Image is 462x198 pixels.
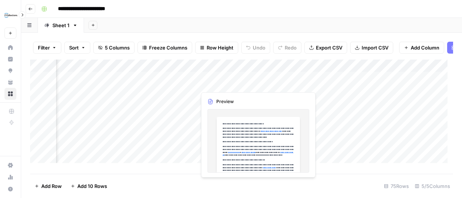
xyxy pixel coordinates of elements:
[195,42,238,54] button: Row Height
[4,6,16,25] button: Workspace: FYidoctors
[4,65,16,77] a: Opportunities
[273,42,301,54] button: Redo
[253,44,265,51] span: Undo
[4,42,16,54] a: Home
[33,42,61,54] button: Filter
[66,180,112,192] button: Add 10 Rows
[77,182,107,190] span: Add 10 Rows
[138,42,192,54] button: Freeze Columns
[4,171,16,183] a: Usage
[411,44,439,51] span: Add Column
[93,42,135,54] button: 5 Columns
[38,18,84,33] a: Sheet 1
[304,42,347,54] button: Export CSV
[4,183,16,195] button: Help + Support
[241,42,270,54] button: Undo
[316,44,342,51] span: Export CSV
[4,88,16,100] a: Browse
[350,42,393,54] button: Import CSV
[399,42,444,54] button: Add Column
[285,44,297,51] span: Redo
[64,42,90,54] button: Sort
[412,180,453,192] div: 5/5 Columns
[381,180,412,192] div: 75 Rows
[4,76,16,88] a: Your Data
[38,44,50,51] span: Filter
[41,182,62,190] span: Add Row
[207,44,233,51] span: Row Height
[52,22,70,29] div: Sheet 1
[4,9,18,22] img: FYidoctors Logo
[69,44,79,51] span: Sort
[4,159,16,171] a: Settings
[362,44,388,51] span: Import CSV
[30,180,66,192] button: Add Row
[149,44,187,51] span: Freeze Columns
[105,44,130,51] span: 5 Columns
[4,53,16,65] a: Insights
